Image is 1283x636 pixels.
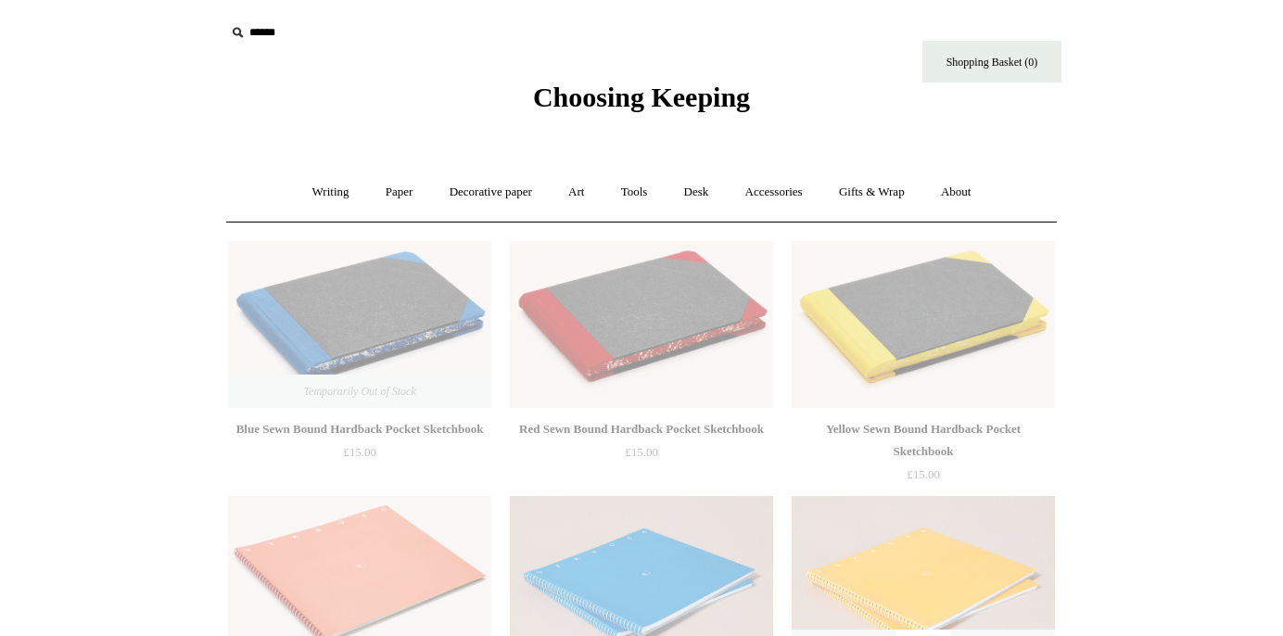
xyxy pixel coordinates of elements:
img: Red Sewn Bound Hardback Pocket Sketchbook [510,241,773,408]
a: Paper [369,168,430,217]
a: Decorative paper [433,168,549,217]
img: Blue Sewn Bound Hardback Pocket Sketchbook [228,241,491,408]
a: Writing [296,168,366,217]
a: About [924,168,988,217]
a: Yellow Sewn Bound Hardback Pocket Sketchbook £15.00 [792,418,1055,494]
a: Gifts & Wrap [822,168,921,217]
img: Yellow Sewn Bound Hardback Pocket Sketchbook [792,241,1055,408]
a: Yellow Sewn Bound Hardback Pocket Sketchbook Yellow Sewn Bound Hardback Pocket Sketchbook [792,241,1055,408]
a: Blue Sewn Bound Hardback Pocket Sketchbook £15.00 [228,418,491,494]
a: Red Sewn Bound Hardback Pocket Sketchbook Red Sewn Bound Hardback Pocket Sketchbook [510,241,773,408]
div: Red Sewn Bound Hardback Pocket Sketchbook [514,418,769,440]
a: Shopping Basket (0) [922,41,1061,83]
a: Accessories [729,168,819,217]
a: Art [552,168,601,217]
span: £15.00 [907,467,940,481]
span: £15.00 [343,445,376,459]
span: Temporarily Out of Stock [285,375,434,408]
span: £15.00 [625,445,658,459]
span: Choosing Keeping [533,82,750,112]
a: Tools [604,168,665,217]
a: Red Sewn Bound Hardback Pocket Sketchbook £15.00 [510,418,773,494]
a: Desk [667,168,726,217]
div: Yellow Sewn Bound Hardback Pocket Sketchbook [796,418,1050,463]
a: Blue Sewn Bound Hardback Pocket Sketchbook Blue Sewn Bound Hardback Pocket Sketchbook Temporarily... [228,241,491,408]
div: Blue Sewn Bound Hardback Pocket Sketchbook [233,418,487,440]
a: Choosing Keeping [533,96,750,109]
